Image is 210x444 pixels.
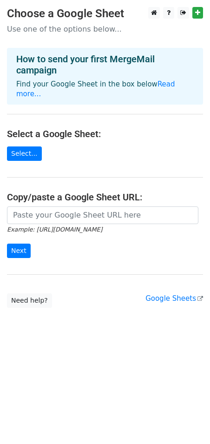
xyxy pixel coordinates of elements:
input: Next [7,244,31,258]
a: Select... [7,146,42,161]
a: Google Sheets [145,294,203,303]
h4: Copy/paste a Google Sheet URL: [7,192,203,203]
h3: Choose a Google Sheet [7,7,203,20]
a: Read more... [16,80,175,98]
input: Paste your Google Sheet URL here [7,206,198,224]
p: Find your Google Sheet in the box below [16,80,194,99]
h4: Select a Google Sheet: [7,128,203,139]
h4: How to send your first MergeMail campaign [16,53,194,76]
p: Use one of the options below... [7,24,203,34]
small: Example: [URL][DOMAIN_NAME] [7,226,102,233]
a: Need help? [7,293,52,308]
